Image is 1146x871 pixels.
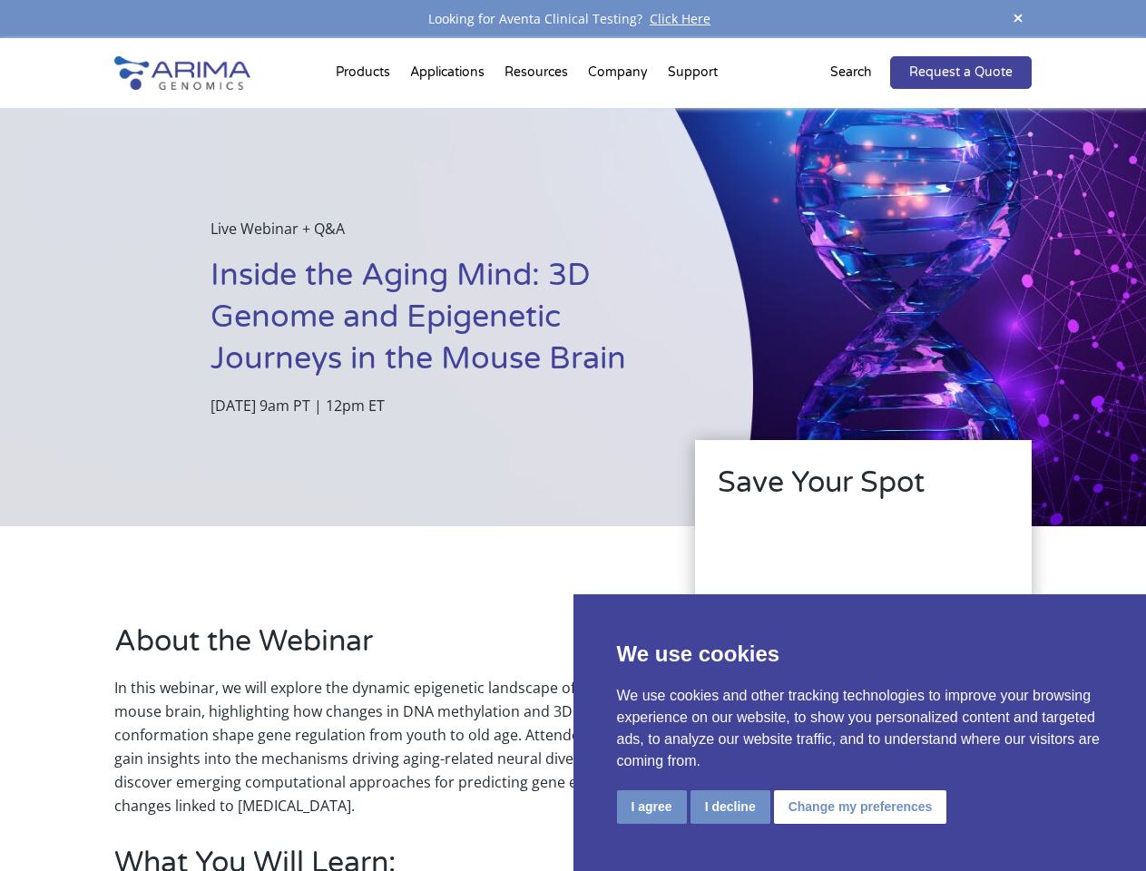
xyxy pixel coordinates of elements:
[617,638,1103,670] p: We use cookies
[211,255,661,394] h1: Inside the Aging Mind: 3D Genome and Epigenetic Journeys in the Mouse Brain
[114,621,644,676] h2: About the Webinar
[774,790,947,824] button: Change my preferences
[211,217,661,255] p: Live Webinar + Q&A
[114,56,250,90] img: Arima-Genomics-logo
[718,463,1009,517] h2: Save Your Spot
[617,790,687,824] button: I agree
[642,10,718,27] a: Click Here
[718,517,1009,653] iframe: Form 0
[617,685,1103,772] p: We use cookies and other tracking technologies to improve your browsing experience on our website...
[211,394,661,417] p: [DATE] 9am PT | 12pm ET
[830,61,872,84] p: Search
[114,676,644,817] p: In this webinar, we will explore the dynamic epigenetic landscape of the adult mouse brain, highl...
[691,790,770,824] button: I decline
[114,7,1031,31] div: Looking for Aventa Clinical Testing?
[890,56,1032,89] a: Request a Quote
